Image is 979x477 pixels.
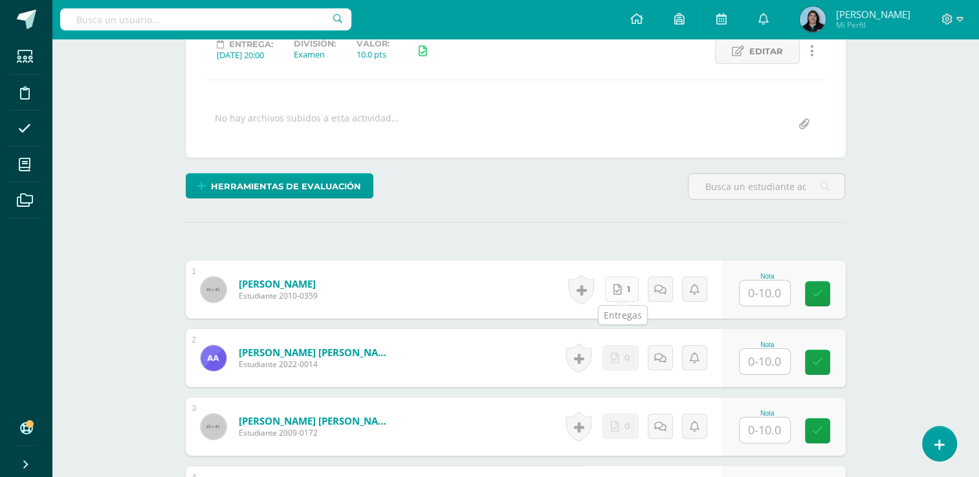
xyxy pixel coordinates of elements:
div: Entregas [604,309,642,322]
a: [PERSON_NAME] [PERSON_NAME] [239,414,394,427]
input: Busca un usuario... [60,8,351,30]
a: [PERSON_NAME] [239,277,318,290]
img: 83f41ff7a4367ca8daa93f9587ee4aba.png [201,345,226,371]
div: No hay archivos subidos a esta actividad... [215,112,399,137]
span: Estudiante 2010-0359 [239,290,318,301]
a: 1 [605,277,639,302]
div: 10.0 pts [357,48,390,60]
span: Editar [749,39,783,63]
span: Mi Perfil [835,19,910,30]
input: Busca un estudiante aquí... [688,174,844,199]
span: Entrega: [229,39,273,49]
img: afd8b2c61c88d9f71537f30f7f279c5d.png [800,6,826,32]
label: Valor: [357,39,390,48]
img: 45x45 [201,414,226,440]
div: Examen [294,48,336,60]
span: 0 [624,346,630,370]
div: Nota [739,410,796,417]
span: Estudiante 2009-0172 [239,427,394,438]
input: 0-10.0 [740,418,790,443]
input: 0-10.0 [740,281,790,306]
span: [PERSON_NAME] [835,8,910,21]
a: Herramientas de evaluación [186,173,373,198]
span: 1 [627,277,630,301]
input: 0-10.0 [740,349,790,374]
span: Herramientas de evaluación [211,175,361,198]
span: Estudiante 2022-0014 [239,359,394,370]
div: Nota [739,273,796,280]
div: Nota [739,341,796,348]
img: 45x45 [201,277,226,302]
span: 0 [624,414,630,438]
label: División: [294,39,336,48]
div: [DATE] 20:00 [217,49,273,61]
a: [PERSON_NAME] [PERSON_NAME] [239,346,394,359]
